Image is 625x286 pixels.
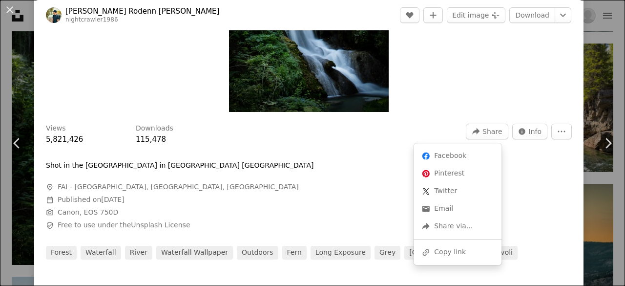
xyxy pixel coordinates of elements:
div: Share via... [417,218,498,235]
span: Share [482,124,502,139]
div: Share this image [414,143,501,265]
button: Share this image [466,124,508,139]
a: Share over email [417,200,498,218]
div: Copy link [417,243,498,261]
a: Share on Pinterest [417,165,498,182]
a: Share on Twitter [417,182,498,200]
a: Share on Facebook [417,147,498,165]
